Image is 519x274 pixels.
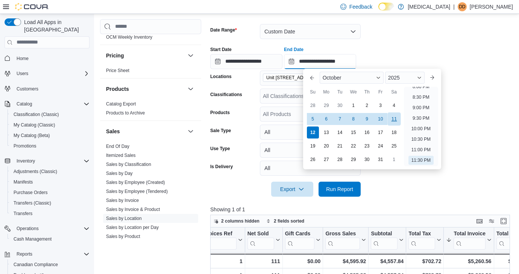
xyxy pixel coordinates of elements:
span: Reports [14,250,90,259]
input: Press the down key to open a popover containing a calendar. [210,54,282,69]
div: Subtotal [371,230,398,249]
span: Sales by Employee (Tendered) [106,188,168,194]
span: My Catalog (Classic) [14,122,55,128]
span: My Catalog (Beta) [11,131,90,140]
button: Operations [2,223,93,234]
li: 10:00 PM [408,124,434,133]
div: Subtotal [371,230,398,237]
div: Fr [375,86,387,98]
ul: Time [404,87,438,166]
div: day-23 [361,140,373,152]
div: Gross Sales [325,230,360,237]
li: 8:00 PM [410,82,432,91]
div: $702.72 [408,257,441,266]
button: Keyboard shortcuts [475,217,484,226]
button: Products [186,84,195,93]
button: Run Report [319,182,361,197]
div: day-28 [307,99,319,111]
span: Itemized Sales [106,152,136,158]
div: day-1 [348,99,360,111]
label: Use Type [210,146,230,152]
div: day-14 [334,126,346,139]
span: Catalog Export [106,101,136,107]
a: Sales by Employee (Tendered) [106,188,168,194]
button: Manifests [8,177,93,187]
span: Customers [14,84,90,93]
span: Sales by Day [106,170,133,176]
button: Export [271,182,313,197]
span: Operations [14,224,90,233]
button: Gross Sales [325,230,366,249]
label: Date Range [210,27,237,33]
div: day-22 [348,140,360,152]
label: Start Date [210,47,232,53]
span: Sales by Invoice [106,197,139,203]
button: Users [2,68,93,79]
a: Sales by Day [106,170,133,176]
a: Sales by Location per Day [106,224,159,230]
a: Classification (Classic) [11,110,62,119]
button: Classification (Classic) [8,109,93,120]
button: Sales [186,126,195,135]
button: Total Invoiced [446,230,491,249]
div: day-31 [375,154,387,166]
div: day-6 [320,113,332,125]
a: Manifests [11,178,36,187]
a: Sales by Invoice & Product [106,206,160,212]
span: October [323,75,341,81]
div: Total Invoiced [454,230,485,237]
span: Purchase Orders [14,190,48,196]
span: Run Report [326,185,353,193]
button: 2 columns hidden [211,217,263,226]
a: Transfers [11,209,35,218]
button: Purchase Orders [8,187,93,198]
p: [PERSON_NAME] [470,2,513,11]
span: Classification (Classic) [11,110,90,119]
img: Cova [15,3,49,11]
div: day-12 [307,126,319,139]
div: day-21 [334,140,346,152]
div: Invoices Ref [201,230,237,237]
div: day-27 [320,154,332,166]
span: Classification (Classic) [14,111,59,117]
li: 9:00 PM [410,103,432,112]
button: My Catalog (Classic) [8,120,93,130]
span: Cash Management [11,235,90,244]
div: 111 [247,257,280,266]
a: Adjustments (Classic) [11,167,60,176]
a: End Of Day [106,143,129,149]
span: 2 columns hidden [221,218,259,224]
button: Transfers (Classic) [8,198,93,208]
div: $4,595.92 [325,257,366,266]
div: day-10 [375,113,387,125]
div: day-26 [307,154,319,166]
span: Unit [STREET_ADDRESS] [266,74,320,81]
div: day-11 [387,113,401,126]
button: Transfers [8,208,93,219]
span: Cash Management [14,236,52,242]
div: Th [361,86,373,98]
span: Canadian Compliance [14,262,58,268]
span: Load All Apps in [GEOGRAPHIC_DATA] [21,18,90,33]
span: Sales by Location per Day [106,224,159,230]
button: Home [2,53,93,64]
div: Total Tax [408,230,435,249]
span: Home [14,54,90,63]
button: Catalog [14,99,35,108]
button: All [260,143,361,158]
a: Products to Archive [106,110,145,115]
div: Tu [334,86,346,98]
label: End Date [284,47,304,53]
button: Promotions [8,141,93,151]
div: Pricing [100,66,201,78]
div: day-18 [388,126,400,139]
button: Pricing [106,51,185,59]
div: day-8 [348,113,360,125]
label: Is Delivery [210,164,233,170]
p: Showing 1 of 1 [210,206,513,213]
a: Sales by Location [106,215,142,221]
span: Inventory [17,158,35,164]
button: All [260,161,361,176]
div: day-9 [361,113,373,125]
